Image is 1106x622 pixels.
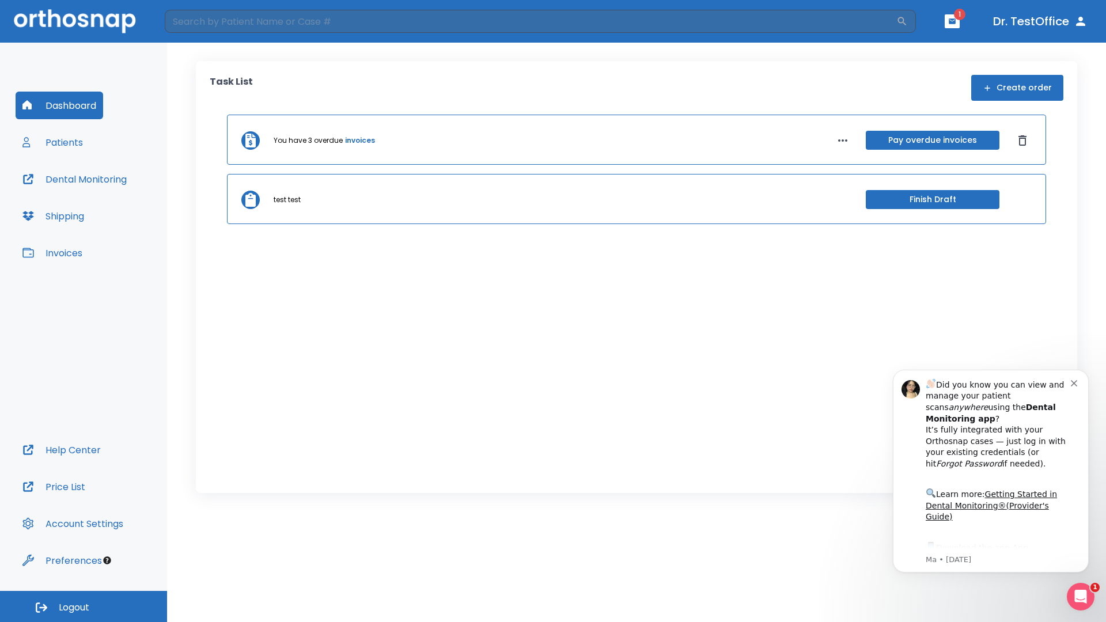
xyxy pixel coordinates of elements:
[102,555,112,566] div: Tooltip anchor
[971,75,1063,101] button: Create order
[876,352,1106,591] iframe: Intercom notifications message
[1013,131,1032,150] button: Dismiss
[274,195,301,205] p: test test
[345,135,375,146] a: invoices
[50,188,195,246] div: Download the app: | ​ Let us know if you need help getting started!
[16,510,130,537] button: Account Settings
[16,92,103,119] button: Dashboard
[274,135,343,146] p: You have 3 overdue
[16,473,92,500] button: Price List
[16,165,134,193] button: Dental Monitoring
[1090,583,1100,592] span: 1
[16,547,109,574] button: Preferences
[165,10,896,33] input: Search by Patient Name or Case #
[16,239,89,267] button: Invoices
[988,11,1092,32] button: Dr. TestOffice
[195,25,204,34] button: Dismiss notification
[866,131,999,150] button: Pay overdue invoices
[59,601,89,614] span: Logout
[954,9,965,20] span: 1
[210,75,253,101] p: Task List
[16,128,90,156] button: Patients
[50,191,153,211] a: App Store
[1067,583,1094,610] iframe: Intercom live chat
[14,9,136,33] img: Orthosnap
[866,190,999,209] button: Finish Draft
[16,436,108,464] button: Help Center
[50,202,195,213] p: Message from Ma, sent 1w ago
[16,202,91,230] button: Shipping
